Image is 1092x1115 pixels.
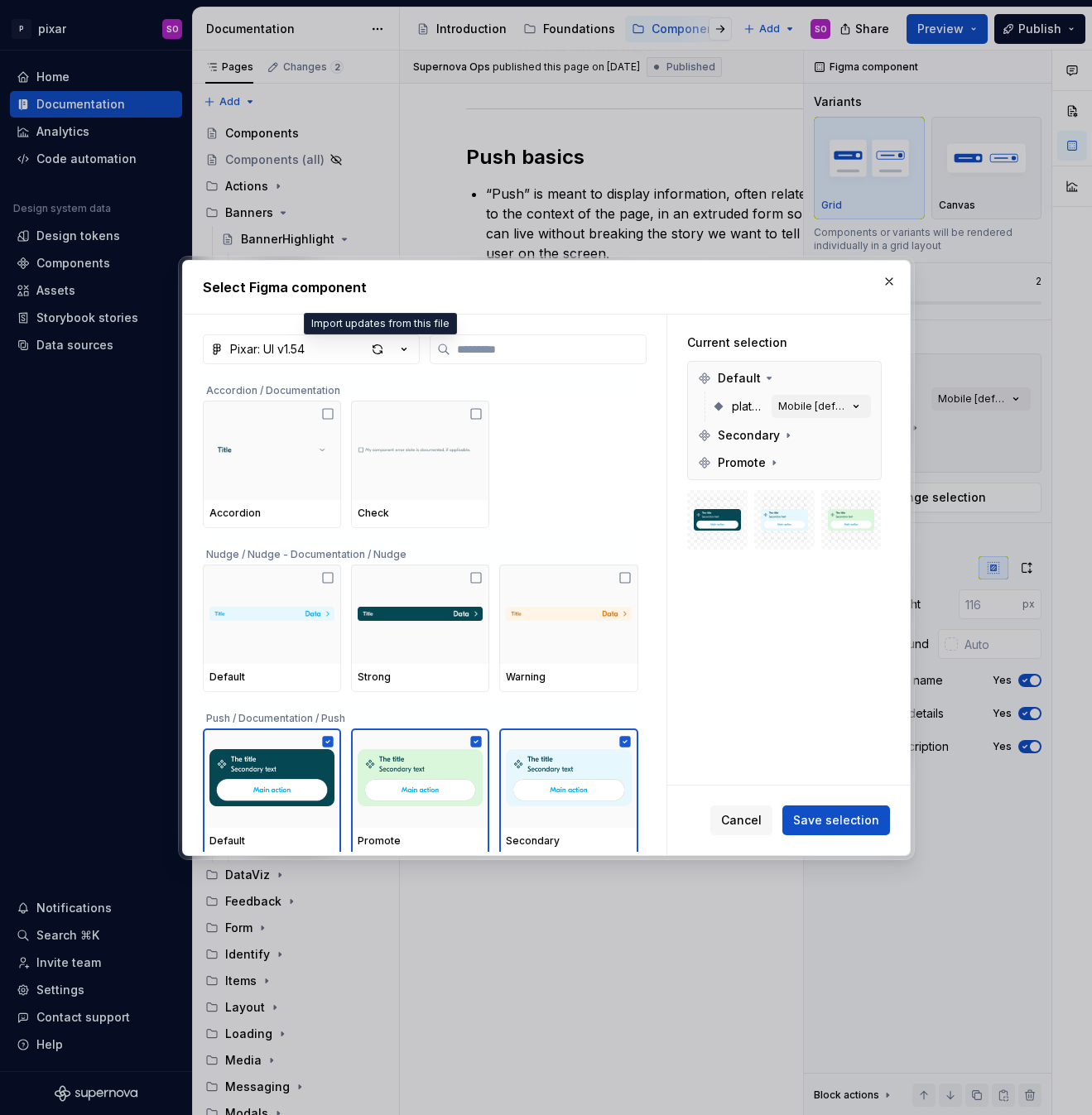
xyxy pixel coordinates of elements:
div: Check [358,507,483,520]
span: Save selection [793,812,879,829]
div: Import updates from this file [304,313,457,334]
div: Push / Documentation / Push [203,702,638,728]
div: Nudge / Nudge - Documentation / Nudge [203,538,638,565]
span: Promote [718,454,766,471]
button: Mobile [default] [772,395,871,418]
div: Accordion [209,507,334,520]
span: Default [718,370,761,387]
div: Warning [506,670,631,684]
button: Cancel [710,805,772,835]
div: Pixar: UI v1.54 [230,341,305,358]
span: platform [732,398,765,415]
span: Cancel [721,812,762,829]
div: Secondary [691,422,878,449]
h2: Select Figma component [203,277,890,297]
button: Save selection [782,805,890,835]
div: Strong [358,670,483,684]
div: Mobile [default] [778,400,848,413]
div: Promote [358,834,483,848]
span: Secondary [718,427,780,444]
div: Default [209,834,334,848]
div: Secondary [506,834,631,848]
div: Default [691,365,878,392]
div: Current selection [687,334,882,351]
div: Promote [691,449,878,476]
button: Pixar: UI v1.54 [203,334,420,364]
div: Accordion / Documentation [203,374,638,401]
div: Default [209,670,334,684]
